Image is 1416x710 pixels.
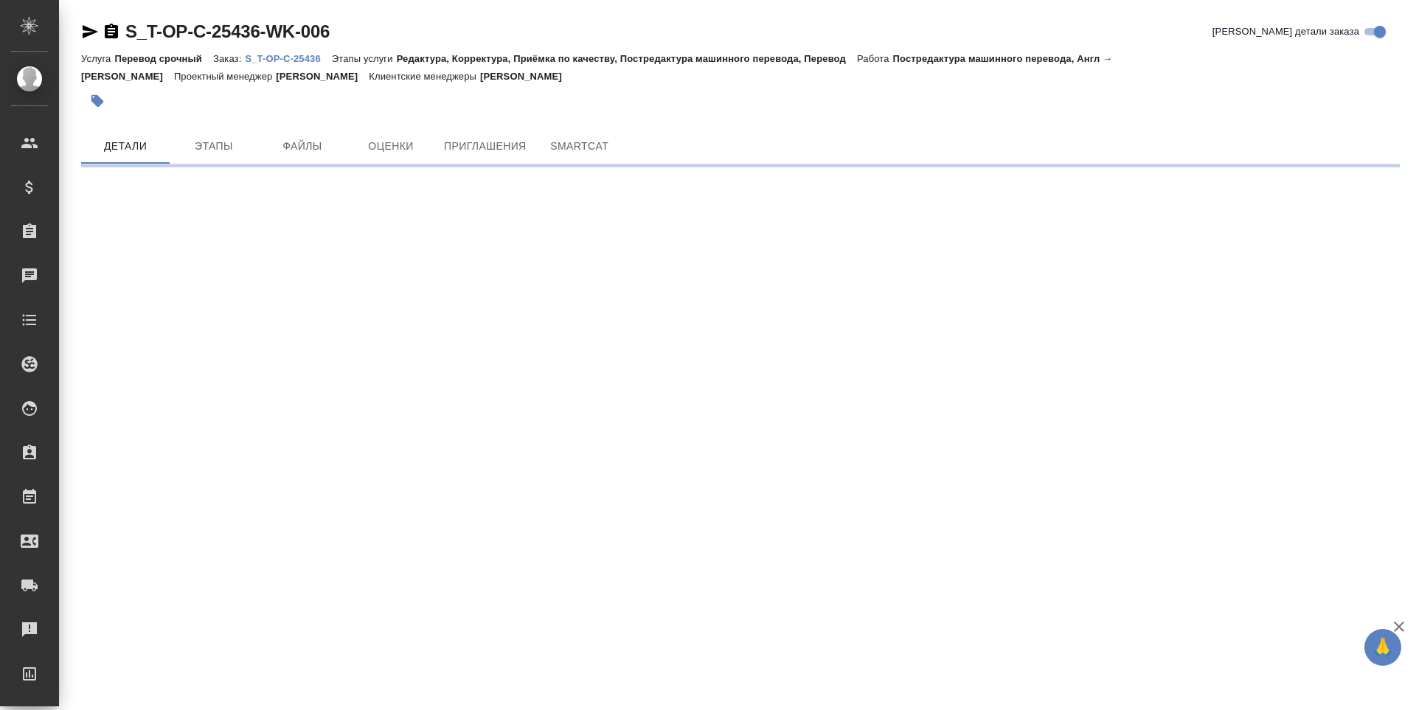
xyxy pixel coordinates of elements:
[332,53,397,64] p: Этапы услуги
[355,137,426,156] span: Оценки
[397,53,857,64] p: Редактура, Корректура, Приёмка по качеству, Постредактура машинного перевода, Перевод
[1370,632,1395,663] span: 🙏
[174,71,276,82] p: Проектный менеджер
[1364,629,1401,666] button: 🙏
[369,71,480,82] p: Клиентские менеджеры
[245,53,331,64] p: S_T-OP-C-25436
[544,137,615,156] span: SmartCat
[857,53,893,64] p: Работа
[1212,24,1359,39] span: [PERSON_NAME] детали заказа
[114,53,213,64] p: Перевод срочный
[125,21,330,41] a: S_T-OP-C-25436-WK-006
[103,23,120,41] button: Скопировать ссылку
[444,137,527,156] span: Приглашения
[245,52,331,64] a: S_T-OP-C-25436
[90,137,161,156] span: Детали
[480,71,573,82] p: [PERSON_NAME]
[178,137,249,156] span: Этапы
[81,23,99,41] button: Скопировать ссылку для ЯМессенджера
[276,71,369,82] p: [PERSON_NAME]
[81,53,114,64] p: Услуга
[81,85,114,117] button: Добавить тэг
[213,53,245,64] p: Заказ:
[267,137,338,156] span: Файлы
